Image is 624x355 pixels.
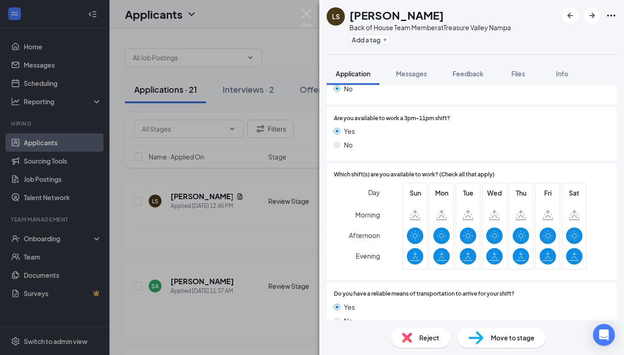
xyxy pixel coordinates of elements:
div: Back of House Team Member at Treasure Valley Nampa [349,23,511,32]
span: No [344,84,353,94]
span: Day [368,187,380,197]
span: Which shift(s) are you available to work? (Check all that apply) [334,170,494,179]
span: Sun [407,188,423,198]
span: Move to stage [491,333,535,343]
span: Files [511,69,525,78]
span: Sat [566,188,582,198]
h1: [PERSON_NAME] [349,7,444,23]
span: Morning [355,207,380,223]
span: Application [336,69,370,78]
span: Mon [433,188,450,198]
span: Do you have a reliable means of transportation to arrive for your shift? [334,290,515,298]
span: Are you available to work a 3pm-11pm shift? [334,114,450,123]
div: Open Intercom Messenger [593,324,615,346]
span: Thu [513,188,529,198]
span: Fri [540,188,556,198]
svg: ArrowLeftNew [565,10,576,21]
span: Yes [344,126,355,136]
button: ArrowLeftNew [562,7,578,24]
span: Afternoon [349,227,380,244]
span: Reject [419,333,439,343]
span: Info [556,69,568,78]
span: No [344,140,353,150]
svg: ArrowRight [587,10,598,21]
span: Evening [356,248,380,264]
div: LS [332,12,340,21]
span: Yes [344,302,355,312]
span: Tue [460,188,476,198]
svg: Plus [382,37,388,42]
span: Wed [486,188,503,198]
button: ArrowRight [584,7,600,24]
span: No [344,316,353,326]
svg: Ellipses [606,10,617,21]
button: PlusAdd a tag [349,35,390,44]
span: Messages [396,69,427,78]
span: Feedback [452,69,484,78]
